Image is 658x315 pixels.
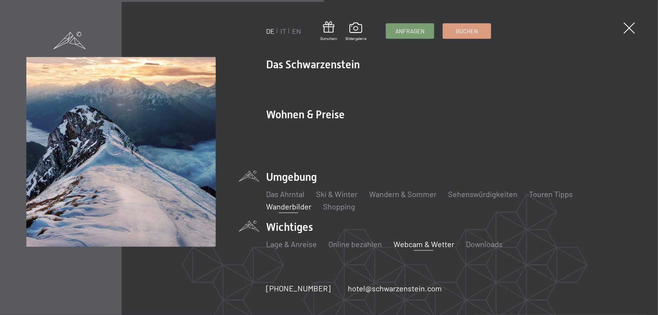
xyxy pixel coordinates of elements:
[395,27,424,35] span: Anfragen
[266,202,311,211] a: Wanderbilder
[266,284,331,293] span: [PHONE_NUMBER]
[466,239,503,249] a: Downloads
[320,21,337,41] a: Gutschein
[328,239,382,249] a: Online bezahlen
[266,189,304,199] a: Das Ahrntal
[448,189,517,199] a: Sehenswürdigkeiten
[529,189,573,199] a: Touren Tipps
[345,36,366,41] span: Bildergalerie
[316,189,357,199] a: Ski & Winter
[456,27,478,35] span: Buchen
[292,27,301,35] a: EN
[323,202,355,211] a: Shopping
[443,24,491,38] a: Buchen
[320,36,337,41] span: Gutschein
[266,283,331,294] a: [PHONE_NUMBER]
[393,239,454,249] a: Webcam & Wetter
[266,239,317,249] a: Lage & Anreise
[369,189,436,199] a: Wandern & Sommer
[345,22,366,41] a: Bildergalerie
[348,283,442,294] a: hotel@schwarzenstein.com
[386,24,434,38] a: Anfragen
[266,27,275,35] a: DE
[280,27,286,35] a: IT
